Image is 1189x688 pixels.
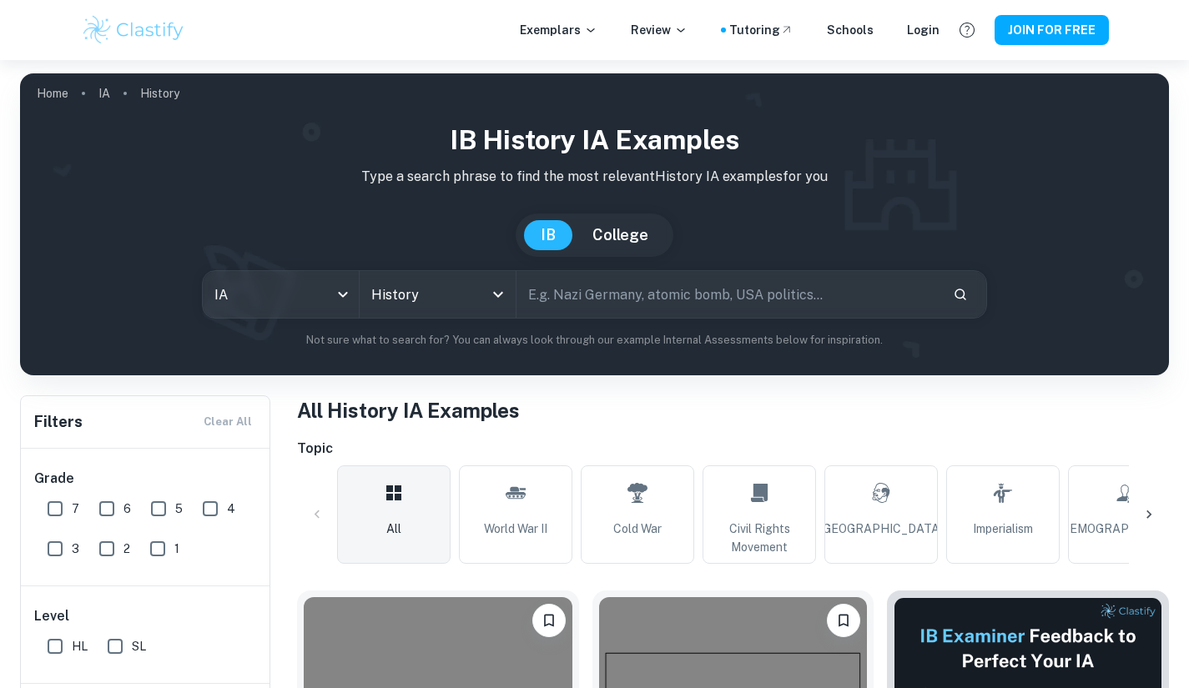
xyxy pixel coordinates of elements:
h1: IB History IA examples [33,120,1156,160]
a: Login [907,21,940,39]
img: Clastify logo [81,13,187,47]
a: Tutoring [729,21,794,39]
button: IB [524,220,572,250]
a: IA [98,82,110,105]
h6: Grade [34,469,258,489]
button: Help and Feedback [953,16,981,44]
h6: Filters [34,410,83,434]
a: Home [37,82,68,105]
p: Type a search phrase to find the most relevant History IA examples for you [33,167,1156,187]
span: Cold War [613,520,662,538]
span: Civil Rights Movement [710,520,809,556]
span: 3 [72,540,79,558]
span: 5 [175,500,183,518]
span: 2 [123,540,130,558]
h6: Level [34,606,258,626]
button: Please log in to bookmark exemplars [532,604,566,637]
a: Schools [827,21,874,39]
div: IA [203,271,359,318]
button: JOIN FOR FREE [995,15,1109,45]
h6: Topic [297,439,1169,459]
span: [GEOGRAPHIC_DATA] [819,520,943,538]
p: History [140,84,179,103]
button: Search [946,280,975,309]
span: 7 [72,500,79,518]
img: profile cover [20,73,1169,375]
p: Not sure what to search for? You can always look through our example Internal Assessments below f... [33,332,1156,349]
p: Review [631,21,688,39]
span: HL [72,637,88,655]
span: 6 [123,500,131,518]
p: Exemplars [520,21,597,39]
span: 4 [227,500,235,518]
input: E.g. Nazi Germany, atomic bomb, USA politics... [516,271,940,318]
span: World War II [484,520,547,538]
button: Open [486,283,510,306]
span: 1 [174,540,179,558]
button: Please log in to bookmark exemplars [827,604,860,637]
span: SL [132,637,146,655]
span: All [386,520,401,538]
button: College [576,220,665,250]
h1: All History IA Examples [297,395,1169,425]
span: Imperialism [973,520,1033,538]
